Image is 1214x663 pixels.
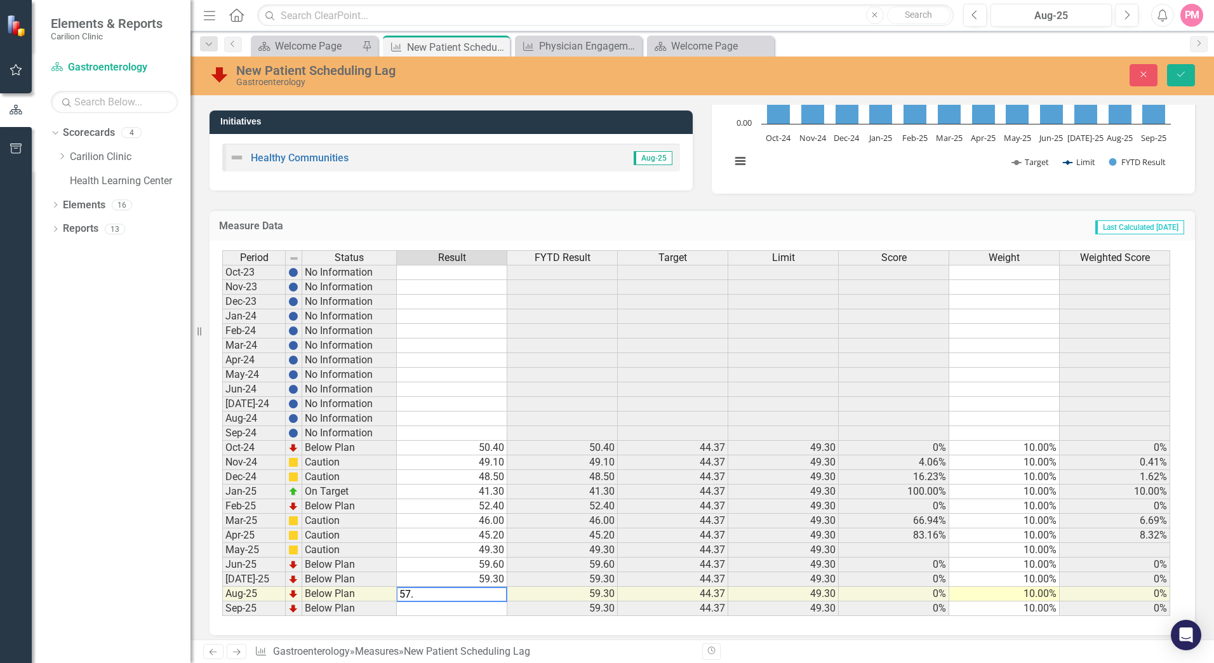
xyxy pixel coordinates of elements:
td: Aug-24 [222,412,286,426]
td: 49.30 [507,543,618,558]
td: 0% [1060,499,1170,514]
td: 49.30 [728,528,839,543]
td: 0% [839,572,949,587]
td: 45.20 [507,528,618,543]
img: BgCOk07PiH71IgAAAABJRU5ErkJggg== [288,340,298,351]
span: Aug-25 [634,151,672,165]
td: 6.69% [1060,514,1170,528]
td: Oct-24 [222,441,286,455]
a: Scorecards [63,126,115,140]
td: 0% [1060,572,1170,587]
a: Welcome Page [650,38,771,54]
td: 0% [1060,558,1170,572]
td: 41.30 [507,485,618,499]
button: PM [1180,4,1203,27]
td: 50.40 [397,441,507,455]
td: Jun-25 [222,558,286,572]
img: cBAA0RP0Y6D5n+AAAAAElFTkSuQmCC [288,472,298,482]
input: Search Below... [51,91,178,113]
td: 49.30 [728,441,839,455]
td: Dec-24 [222,470,286,485]
td: 48.50 [397,470,507,485]
td: 49.30 [728,514,839,528]
td: No Information [302,426,397,441]
td: No Information [302,324,397,338]
td: Caution [302,514,397,528]
td: Apr-25 [222,528,286,543]
td: 10.00% [949,543,1060,558]
td: 10.00% [949,587,1060,601]
span: FYTD Result [535,252,590,264]
td: 44.37 [618,455,728,470]
text: Jun-25 [1038,132,1063,144]
a: Welcome Page [254,38,359,54]
td: Nov-24 [222,455,286,470]
td: 10.00% [949,572,1060,587]
img: TnMDeAgwAPMxUmUi88jYAAAAAElFTkSuQmCC [288,443,298,453]
div: Welcome Page [275,38,359,54]
span: Target [658,252,687,264]
td: 46.00 [397,514,507,528]
a: Gastroenterology [273,645,350,657]
td: Below Plan [302,587,397,601]
td: 10.00% [949,455,1060,470]
td: 44.37 [618,514,728,528]
text: 0.00 [737,117,752,128]
img: zOikAAAAAElFTkSuQmCC [288,486,298,497]
td: 10.00% [949,558,1060,572]
td: 49.10 [397,455,507,470]
td: 49.30 [728,485,839,499]
td: No Information [302,412,397,426]
td: Mar-24 [222,338,286,353]
div: New Patient Scheduling Lag [407,39,507,55]
td: 10.00% [949,601,1060,616]
h3: Measure Data [219,220,621,232]
td: 49.30 [397,543,507,558]
td: 44.37 [618,587,728,601]
td: Sep-24 [222,426,286,441]
td: No Information [302,368,397,382]
img: 8DAGhfEEPCf229AAAAAElFTkSuQmCC [289,253,299,264]
td: Below Plan [302,499,397,514]
text: Oct-24 [766,132,791,144]
small: Carilion Clinic [51,31,163,41]
img: BgCOk07PiH71IgAAAABJRU5ErkJggg== [288,326,298,336]
div: 16 [112,199,132,210]
a: Gastroenterology [51,60,178,75]
td: Apr-24 [222,353,286,368]
span: Weight [989,252,1020,264]
td: No Information [302,280,397,295]
td: 10.00% [1060,485,1170,499]
td: Below Plan [302,572,397,587]
td: 59.30 [507,572,618,587]
td: No Information [302,382,397,397]
td: May-24 [222,368,286,382]
td: 49.30 [728,572,839,587]
td: No Information [302,397,397,412]
span: Search [905,10,932,20]
td: 16.23% [839,470,949,485]
img: BgCOk07PiH71IgAAAABJRU5ErkJggg== [288,297,298,307]
text: Mar-25 [936,132,963,144]
span: Last Calculated [DATE] [1095,220,1184,234]
td: 49.30 [728,543,839,558]
td: Jan-24 [222,309,286,324]
td: 0% [839,441,949,455]
td: 10.00% [949,514,1060,528]
td: 52.40 [507,499,618,514]
td: Caution [302,455,397,470]
a: Carilion Clinic [70,150,190,164]
img: cBAA0RP0Y6D5n+AAAAAElFTkSuQmCC [288,530,298,540]
td: Feb-24 [222,324,286,338]
td: Caution [302,470,397,485]
td: 49.30 [728,499,839,514]
td: Caution [302,543,397,558]
td: 83.16% [839,528,949,543]
div: Aug-25 [995,8,1107,23]
td: No Information [302,265,397,280]
td: 44.37 [618,572,728,587]
div: 4 [121,128,142,138]
div: Open Intercom Messenger [1171,620,1201,650]
td: 10.00% [949,470,1060,485]
td: 44.37 [618,528,728,543]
